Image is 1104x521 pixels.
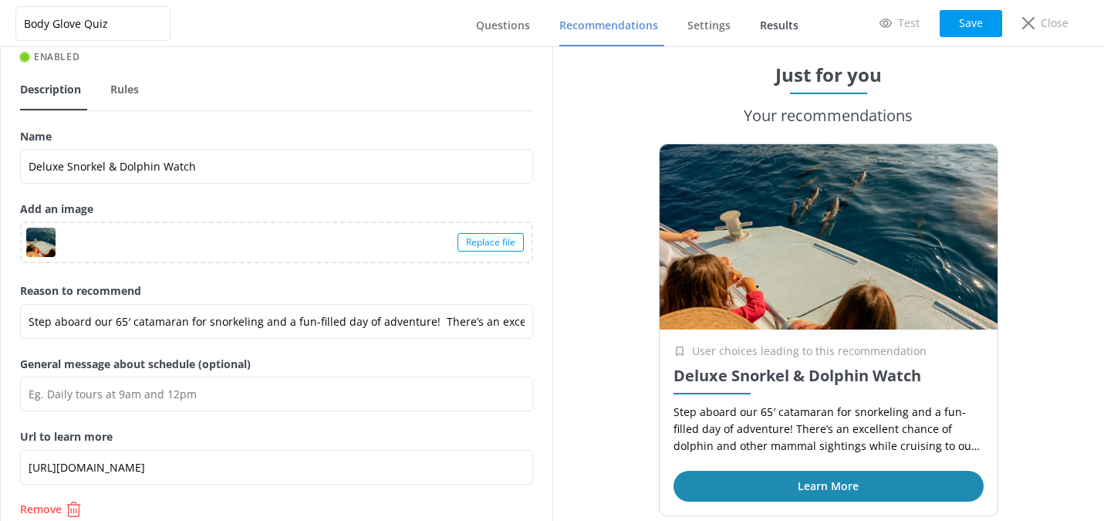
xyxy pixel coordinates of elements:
[20,304,533,339] input: Eg. Great for kids
[20,450,533,485] input: https://...
[20,149,533,184] input: Eg. Tour A
[20,504,62,515] p: Remove
[20,282,533,299] label: Reason to recommend
[110,82,139,97] span: Rules
[20,128,533,145] label: Name
[20,70,87,110] a: Description
[692,343,927,360] p: User choices leading to this recommendation
[660,144,998,330] img: 610-1731637451.jpg
[559,18,658,33] span: Recommendations
[674,367,984,385] h3: Deluxe Snorkel & Dolphin Watch
[898,15,920,32] p: Test
[20,201,533,218] label: Add an image
[457,233,524,252] div: Replace file
[20,356,533,373] label: General message about schedule (optional)
[476,18,530,33] span: Questions
[674,404,984,455] p: Step aboard our 65′ catamaran for snorkeling and a fun-filled day of adventure! There’s an excell...
[20,502,533,517] button: Remove
[674,471,984,502] button: Learn More
[760,18,798,33] span: Results
[744,103,913,128] h3: Your recommendations
[110,70,145,110] a: Rules
[687,18,731,33] span: Settings
[1041,15,1069,32] p: Close
[869,10,930,36] a: Test
[20,428,533,445] label: Url to learn more
[20,377,533,411] input: Eg. Daily tours at 9am and 12pm
[29,49,79,65] span: Enabled
[775,63,882,86] h1: Just for you
[940,10,1002,37] button: Save
[20,82,81,97] span: Description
